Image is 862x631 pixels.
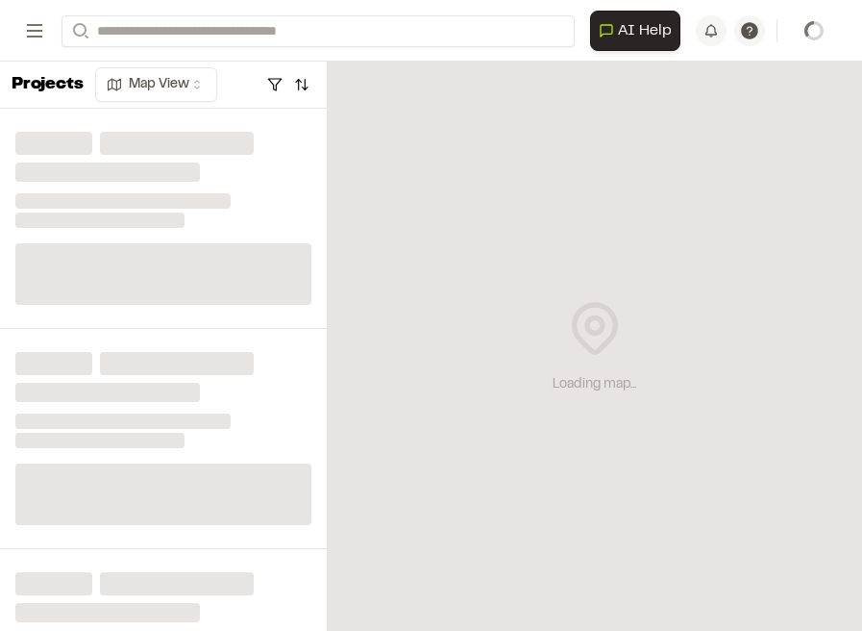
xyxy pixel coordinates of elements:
[12,72,84,98] p: Projects
[553,374,636,395] div: Loading map...
[618,19,672,42] span: AI Help
[590,11,688,51] div: Open AI Assistant
[590,11,680,51] button: Open AI Assistant
[62,15,96,47] button: Search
